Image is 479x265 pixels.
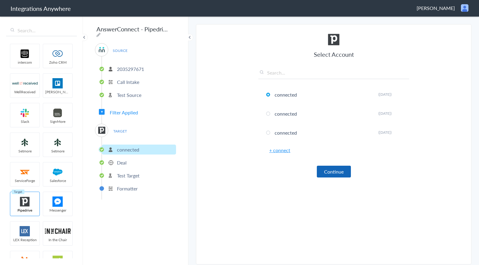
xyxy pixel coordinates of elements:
[12,226,38,236] img: lex-app-logo.svg
[45,196,71,207] img: FBM.png
[110,109,138,116] span: Filter Applied
[43,237,72,242] span: In the Chair
[12,49,38,59] img: intercom-logo.svg
[98,46,106,53] img: answerconnect-logo.svg
[10,119,39,124] span: Slack
[117,91,141,98] p: Test Source
[98,126,106,134] img: pipedrive.png
[461,4,468,12] img: user.png
[117,146,139,153] p: connected
[10,178,39,183] span: ServiceForge
[10,208,39,213] span: Pipedrive
[117,78,139,85] p: Call Intake
[117,172,140,179] p: Test Target
[317,166,351,177] button: Continue
[258,50,409,59] h3: Select Account
[117,185,138,192] p: Formatter
[6,25,77,36] input: Search...
[43,60,72,65] span: Zoho CRM
[45,49,71,59] img: zoho-logo.svg
[378,111,392,116] span: ([DATE])
[45,226,71,236] img: inch-logo.svg
[10,148,39,154] span: Setmore
[43,178,72,183] span: Salesforce
[12,196,38,207] img: pipedrive.png
[43,208,72,213] span: Messenger
[43,119,72,124] span: SignMore
[45,108,71,118] img: signmore-logo.png
[45,167,71,177] img: salesforce-logo.svg
[43,89,72,94] span: [PERSON_NAME]
[417,5,455,11] span: [PERSON_NAME]
[12,78,38,88] img: wr-logo.svg
[117,159,127,166] p: Deal
[10,237,39,242] span: LEX Reception
[117,65,144,72] p: 2035297671
[10,60,39,65] span: intercom
[45,78,71,88] img: trello.png
[11,4,71,13] h1: Integrations Anywhere
[12,167,38,177] img: serviceforge-icon.png
[10,89,39,94] span: WellReceived
[12,137,38,148] img: setmoreNew.jpg
[258,69,409,79] input: Search...
[378,130,392,135] span: ([DATE])
[12,108,38,118] img: slack-logo.svg
[43,148,72,154] span: Setmore
[328,34,340,46] img: pipedrive.png
[109,46,131,55] span: SOURCE
[269,147,290,154] a: + connect
[378,92,392,97] span: ([DATE])
[45,137,71,148] img: setmoreNew.jpg
[109,127,131,135] span: TARGET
